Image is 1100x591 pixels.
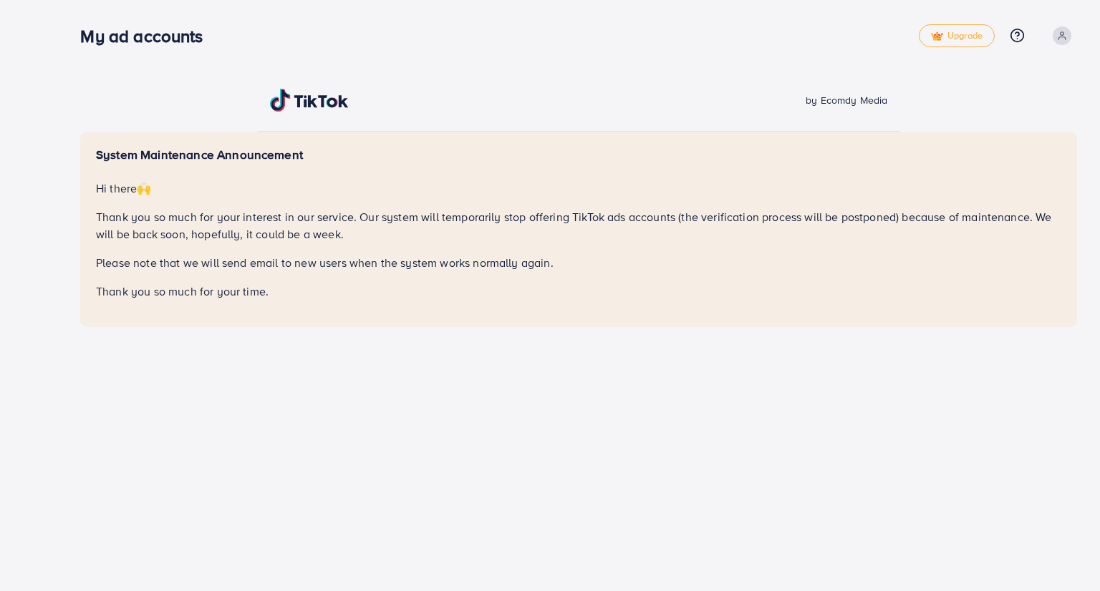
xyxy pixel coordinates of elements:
p: Hi there [96,180,1061,197]
a: tickUpgrade [919,24,995,47]
span: by Ecomdy Media [806,93,887,107]
p: Thank you so much for your time. [96,283,1061,300]
h5: System Maintenance Announcement [96,147,1061,162]
span: 🙌 [137,180,151,196]
span: Upgrade [931,31,983,41]
img: TikTok [270,89,349,112]
img: tick [931,31,943,41]
p: Please note that we will send email to new users when the system works normally again. [96,254,1061,271]
h3: My ad accounts [80,26,214,47]
p: Thank you so much for your interest in our service. Our system will temporarily stop offering Tik... [96,208,1061,243]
